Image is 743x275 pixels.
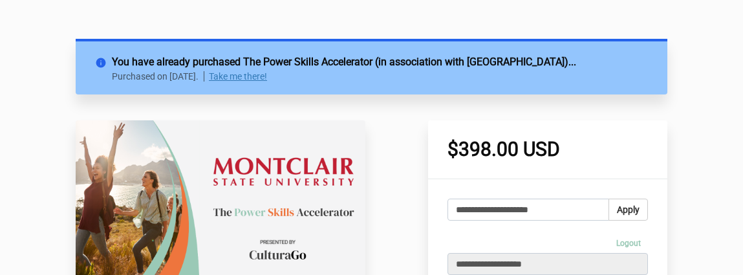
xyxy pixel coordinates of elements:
[609,234,648,253] a: Logout
[95,54,112,66] i: info
[608,199,648,221] button: Apply
[112,71,204,82] p: Purchased on [DATE].
[209,71,267,82] a: Take me there!
[112,54,648,70] h2: You have already purchased The Power Skills Accelerator (in association with [GEOGRAPHIC_DATA])...
[447,140,648,159] h1: $398.00 USD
